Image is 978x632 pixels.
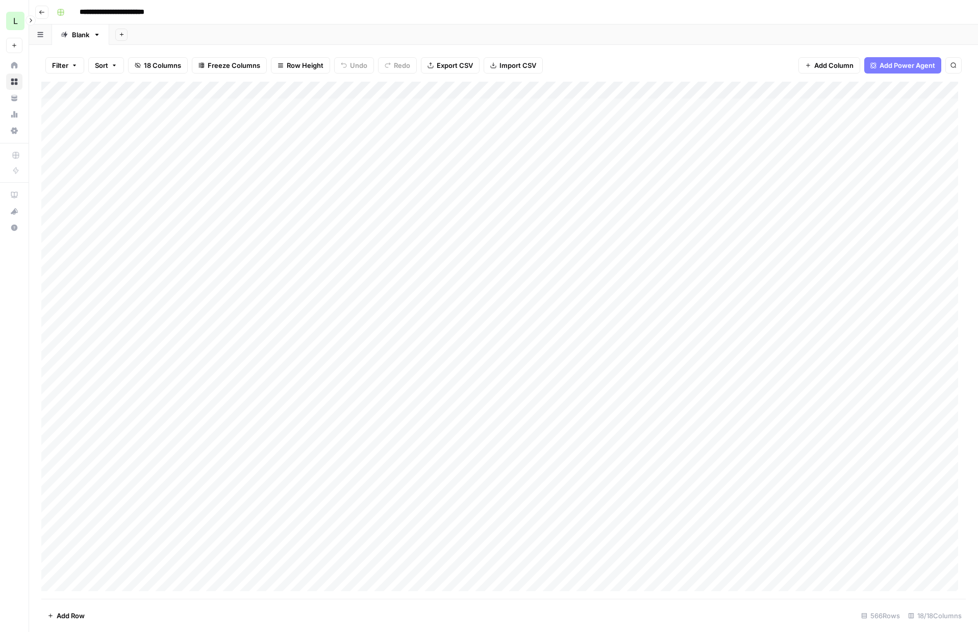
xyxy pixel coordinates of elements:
span: Sort [95,60,108,70]
button: Redo [378,57,417,74]
span: 18 Columns [144,60,181,70]
span: Filter [52,60,68,70]
button: Freeze Columns [192,57,267,74]
button: Add Power Agent [864,57,941,74]
div: 18/18 Columns [904,607,966,624]
a: Your Data [6,90,22,106]
a: Usage [6,106,22,123]
a: Settings [6,123,22,139]
button: Row Height [271,57,330,74]
div: Blank [72,30,89,40]
a: Blank [52,25,109,45]
span: Export CSV [437,60,473,70]
div: What's new? [7,204,22,219]
span: Add Column [814,60,854,70]
button: What's new? [6,203,22,220]
button: Undo [334,57,374,74]
button: Add Row [41,607,91,624]
button: Help + Support [6,220,22,236]
button: Sort [88,57,124,74]
button: Import CSV [484,57,543,74]
button: Add Column [798,57,860,74]
button: Export CSV [421,57,480,74]
a: AirOps Academy [6,187,22,203]
a: Home [6,57,22,74]
button: Workspace: Lob [6,8,22,34]
span: Add Power Agent [880,60,935,70]
button: Filter [45,57,84,74]
span: Row Height [287,60,323,70]
a: Browse [6,74,22,90]
span: Undo [350,60,367,70]
span: Freeze Columns [208,60,260,70]
div: 566 Rows [857,607,904,624]
span: Import CSV [499,60,536,70]
span: Redo [394,60,410,70]
span: Add Row [57,611,85,621]
button: 18 Columns [128,57,188,74]
span: L [13,15,18,27]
